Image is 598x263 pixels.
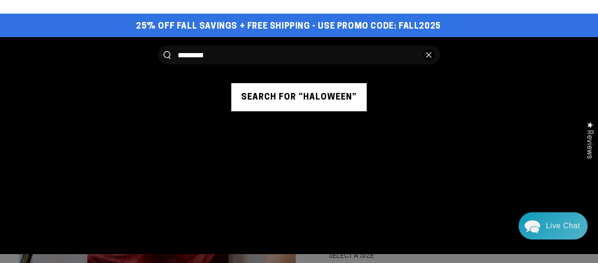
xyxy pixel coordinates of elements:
[164,51,171,59] button: Search our site
[231,83,367,111] button: Search for “haloween”
[580,114,598,166] div: Click to open Judge.me floating reviews tab
[546,212,580,240] div: Contact Us Directly
[136,22,441,32] span: 25% off FALL Savings + Free Shipping - Use Promo Code: FALL2025
[519,212,588,240] div: Chat widget toggle
[423,49,434,61] button: Close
